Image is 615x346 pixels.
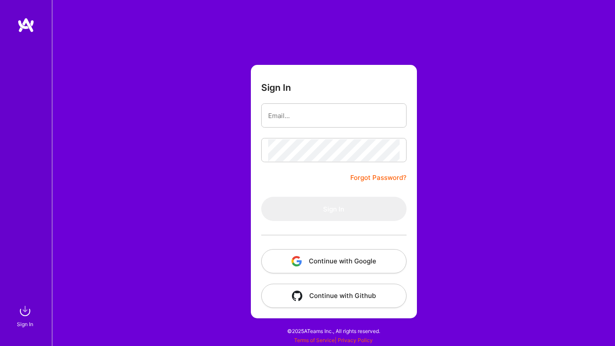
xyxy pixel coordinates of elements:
[261,284,407,308] button: Continue with Github
[52,320,615,342] div: © 2025 ATeams Inc., All rights reserved.
[261,82,291,93] h3: Sign In
[17,17,35,33] img: logo
[17,320,33,329] div: Sign In
[291,256,302,266] img: icon
[292,291,302,301] img: icon
[261,249,407,273] button: Continue with Google
[18,302,34,329] a: sign inSign In
[261,197,407,221] button: Sign In
[16,302,34,320] img: sign in
[338,337,373,343] a: Privacy Policy
[294,337,373,343] span: |
[350,173,407,183] a: Forgot Password?
[268,105,400,127] input: Email...
[294,337,335,343] a: Terms of Service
